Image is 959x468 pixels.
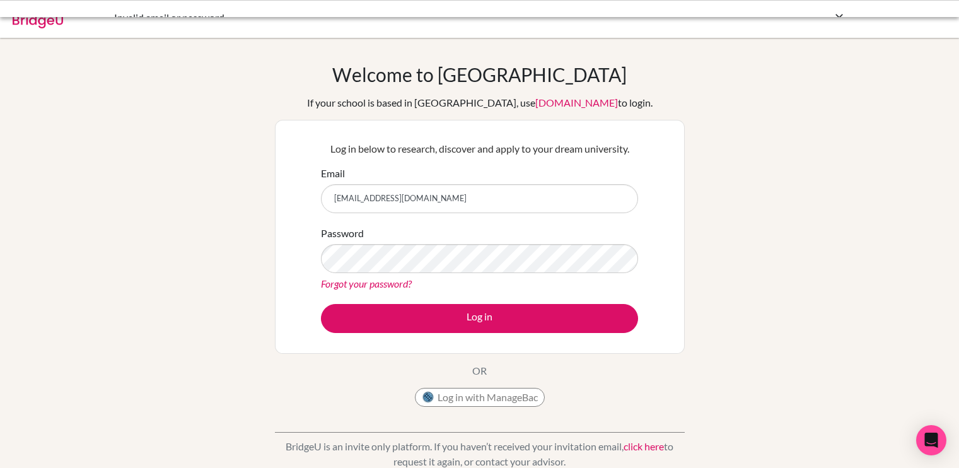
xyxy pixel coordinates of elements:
[415,388,545,407] button: Log in with ManageBac
[321,226,364,241] label: Password
[916,425,946,455] div: Open Intercom Messenger
[472,363,487,378] p: OR
[13,8,63,28] img: Bridge-U
[307,95,653,110] div: If your school is based in [GEOGRAPHIC_DATA], use to login.
[535,97,618,108] a: [DOMAIN_NAME]
[321,141,638,156] p: Log in below to research, discover and apply to your dream university.
[321,166,345,181] label: Email
[321,278,412,290] a: Forgot your password?
[114,10,656,25] div: Invalid email or password.
[332,63,627,86] h1: Welcome to [GEOGRAPHIC_DATA]
[624,440,664,452] a: click here
[321,304,638,333] button: Log in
